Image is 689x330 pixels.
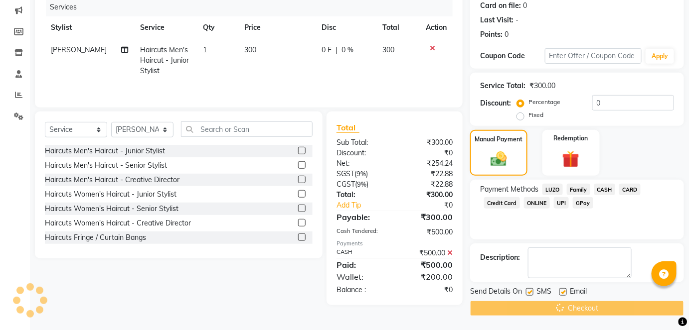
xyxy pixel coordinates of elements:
span: Email [570,286,587,299]
span: Payment Methods [480,184,538,195]
span: CASH [594,184,616,195]
div: ₹0 [405,200,460,211]
div: Haircuts Men's Haircut - Senior Stylist [45,160,167,171]
div: Service Total: [480,81,525,91]
span: 0 F [322,45,332,55]
div: Points: [480,29,503,40]
span: Family [567,184,590,195]
div: Coupon Code [480,51,545,61]
div: Haircuts Men's Haircut - Creative Director [45,175,179,185]
th: Total [376,16,420,39]
div: Haircuts Women's Haircut - Junior Stylist [45,189,176,200]
div: Payable: [329,211,395,223]
span: GPay [573,197,593,209]
span: Haircuts Men's Haircut - Junior Stylist [141,45,189,75]
span: | [336,45,338,55]
span: CGST [337,180,355,189]
div: ₹200.00 [394,271,460,283]
div: Net: [329,158,395,169]
div: - [516,15,518,25]
div: Card on file: [480,0,521,11]
div: ₹300.00 [394,211,460,223]
span: Total [337,122,359,133]
div: Haircuts Fringe / Curtain Bangs [45,232,146,243]
div: Last Visit: [480,15,514,25]
span: SMS [536,286,551,299]
div: 0 [523,0,527,11]
label: Redemption [554,134,588,143]
div: ₹500.00 [394,248,460,258]
th: Action [420,16,453,39]
th: Disc [316,16,377,39]
div: ( ) [329,179,395,190]
div: ₹300.00 [394,137,460,148]
div: ₹22.88 [394,179,460,190]
div: Haircuts Men's Haircut - Junior Stylist [45,146,165,156]
div: Cash Tendered: [329,227,395,237]
div: ₹0 [394,148,460,158]
div: Payments [337,239,453,248]
span: SGST [337,169,354,178]
div: ₹500.00 [394,227,460,237]
div: ₹0 [394,285,460,295]
span: Credit Card [484,197,520,209]
th: Price [238,16,315,39]
label: Manual Payment [475,135,522,144]
div: Paid: [329,259,395,271]
span: 0 % [342,45,353,55]
div: ₹300.00 [529,81,555,91]
div: Total: [329,190,395,200]
input: Search or Scan [181,121,313,137]
label: Percentage [528,98,560,107]
div: Wallet: [329,271,395,283]
div: Sub Total: [329,137,395,148]
span: LUZO [542,184,563,195]
span: 300 [382,45,394,54]
span: UPI [554,197,569,209]
div: ₹500.00 [394,259,460,271]
div: ₹22.88 [394,169,460,179]
div: ₹254.24 [394,158,460,169]
div: Discount: [329,148,395,158]
button: Apply [646,49,674,64]
span: 9% [357,180,366,188]
div: CASH [329,248,395,258]
span: 9% [356,170,366,178]
div: Balance : [329,285,395,295]
th: Qty [197,16,238,39]
label: Fixed [528,110,543,119]
span: CARD [619,184,641,195]
div: ( ) [329,169,395,179]
div: Description: [480,252,520,263]
div: ₹300.00 [394,190,460,200]
img: _gift.svg [557,149,585,170]
span: 300 [244,45,256,54]
th: Service [135,16,197,39]
span: Send Details On [470,286,522,299]
div: Haircuts Women's Haircut - Creative Director [45,218,191,228]
span: [PERSON_NAME] [51,45,107,54]
a: Add Tip [329,200,405,211]
span: 1 [203,45,207,54]
span: ONLINE [524,197,550,209]
div: Haircuts Women's Haircut - Senior Stylist [45,204,178,214]
th: Stylist [45,16,135,39]
div: 0 [505,29,509,40]
div: Discount: [480,98,511,109]
img: _cash.svg [486,150,512,169]
input: Enter Offer / Coupon Code [545,48,642,64]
